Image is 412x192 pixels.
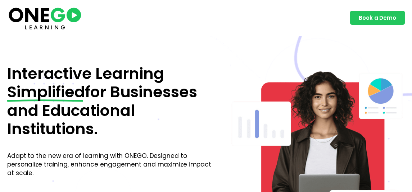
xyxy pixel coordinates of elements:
[359,15,396,20] span: Book a Demo
[7,81,197,140] span: for Businesses and Educational Institutions.
[7,152,219,177] p: Adapt to the new era of learning with ONEGO. Designed to personalize training, enhance engagement...
[350,11,405,25] a: Book a Demo
[7,63,164,84] span: Interactive Learning
[7,83,85,102] span: Simplified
